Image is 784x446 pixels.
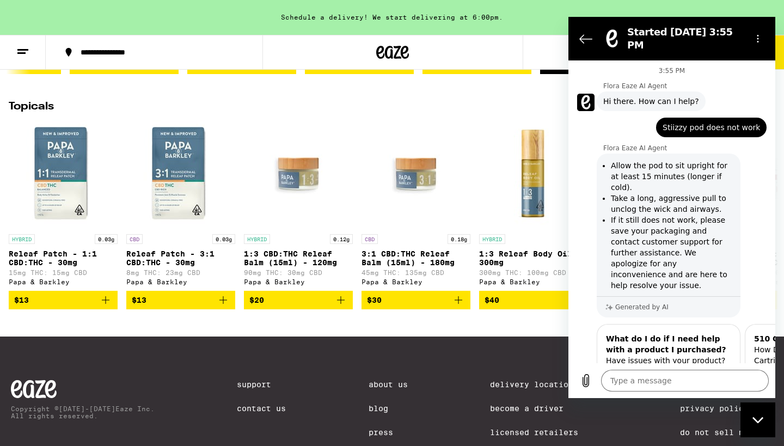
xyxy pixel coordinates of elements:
iframe: Button to launch messaging window, conversation in progress [740,402,775,437]
button: Add to bag [126,291,235,309]
p: Have issues with your product? Take a look at these tips before contacting Customer Support. Pack... [38,338,163,393]
iframe: Messaging window [568,17,775,398]
img: Papa & Barkley - 1:3 CBD:THC Releaf Balm (15ml) - 120mg [244,120,353,229]
p: 1:3 CBD:THC Releaf Balm (15ml) - 120mg [244,249,353,267]
a: Privacy Policy [680,404,773,413]
a: Blog [369,404,408,413]
p: How Do I Use a Cannabis Oil Cartridge? Please check out our blog post on using oil cartridges her... [186,327,311,382]
button: Add to bag [244,291,353,309]
div: Papa & Barkley [9,278,118,285]
p: 15mg THC: 15mg CBD [9,269,118,276]
a: Open page for Releaf Patch - 3:1 CBD:THC - 30mg from Papa & Barkley [126,120,235,291]
p: 0.03g [212,234,235,244]
p: 0.18g [448,234,470,244]
p: 300mg THC: 100mg CBD [479,269,588,276]
a: Open page for 1:3 CBD:THC Releaf Balm (15ml) - 120mg from Papa & Barkley [244,120,353,291]
a: Open page for 3:1 CBD:THC Releaf Balm (15ml) - 180mg from Papa & Barkley [362,120,470,291]
p: HYBRID [479,234,505,244]
p: CBD [362,234,378,244]
p: 45mg THC: 135mg CBD [362,269,470,276]
img: Papa & Barkley - Releaf Patch - 1:1 CBD:THC - 30mg [9,120,118,229]
span: $40 [485,296,499,304]
button: Add to bag [479,291,588,309]
a: Contact Us [237,404,286,413]
a: Support [237,380,286,389]
p: 3:1 CBD:THC Releaf Balm (15ml) - 180mg [362,249,470,267]
p: 0.12g [330,234,353,244]
h3: 510 Cartridge FAQ [186,316,311,327]
div: Papa & Barkley [244,278,353,285]
p: 1:3 Releaf Body Oil - 300mg [479,249,588,267]
p: 8mg THC: 23mg CBD [126,269,235,276]
span: $13 [132,296,146,304]
span: $30 [367,296,382,304]
p: 90mg THC: 30mg CBD [244,269,353,276]
a: Press [369,428,408,437]
p: Releaf Patch - 3:1 CBD:THC - 30mg [126,249,235,267]
h2: Topicals [9,101,722,114]
a: About Us [369,380,408,389]
img: Papa & Barkley - 1:3 Releaf Body Oil - 300mg [479,120,588,229]
span: $20 [249,296,264,304]
button: Upload file [7,353,28,375]
a: Open page for Releaf Patch - 1:1 CBD:THC - 30mg from Papa & Barkley [9,120,118,291]
div: Papa & Barkley [126,278,235,285]
a: Licensed Retailers [490,428,598,437]
p: 0.03g [95,234,118,244]
button: Add to bag [362,291,470,309]
p: Copyright © [DATE]-[DATE] Eaze Inc. All rights reserved. [11,405,155,419]
p: HYBRID [244,234,270,244]
div: Papa & Barkley [479,278,588,285]
a: Do Not Sell My Info [680,428,773,437]
a: Delivery Locations [490,380,598,389]
p: Releaf Patch - 1:1 CBD:THC - 30mg [9,249,118,267]
button: Add to bag [9,291,118,309]
div: Papa & Barkley [362,278,470,285]
span: $13 [14,296,29,304]
a: Become a Driver [490,404,598,413]
img: Papa & Barkley - 3:1 CBD:THC Releaf Balm (15ml) - 180mg [362,120,470,229]
p: CBD [126,234,143,244]
a: Open page for 1:3 Releaf Body Oil - 300mg from Papa & Barkley [479,120,588,291]
img: Papa & Barkley - Releaf Patch - 3:1 CBD:THC - 30mg [126,120,235,229]
p: HYBRID [9,234,35,244]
